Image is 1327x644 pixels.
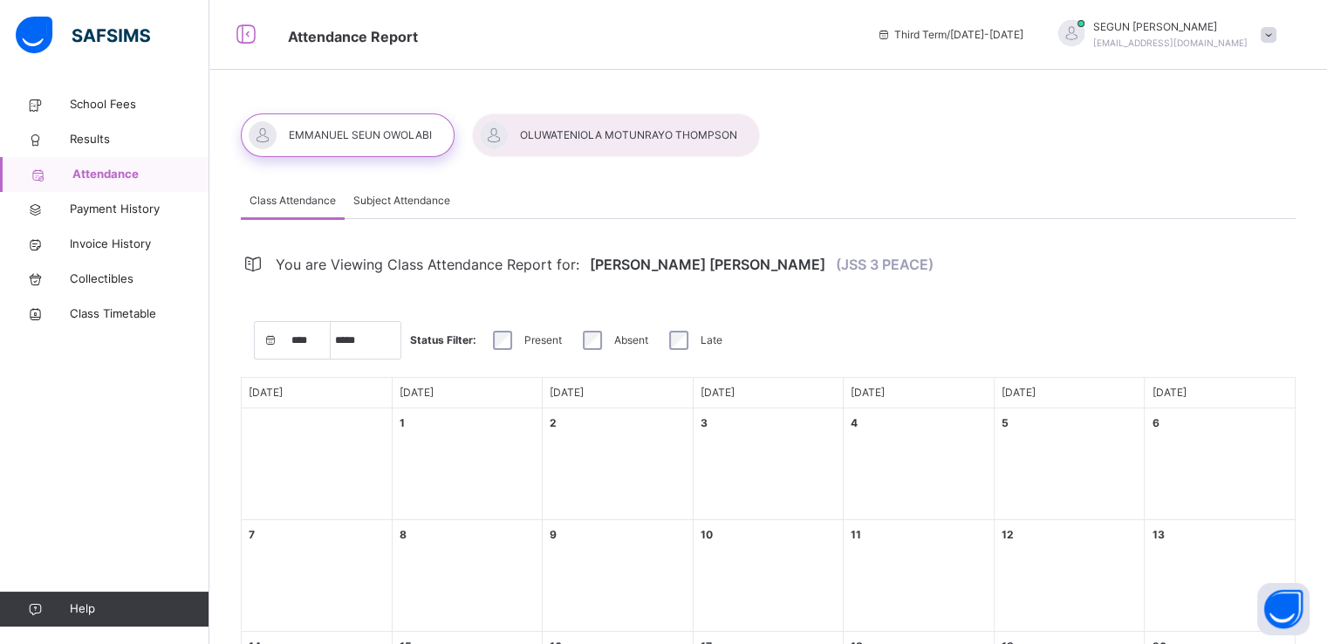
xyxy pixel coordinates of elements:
div: Events for day 12 [995,520,1146,632]
label: Absent [614,332,648,348]
span: Subject Attendance [353,193,450,209]
div: 3 [701,415,708,431]
div: Events for day 1 [393,408,544,520]
div: 8 [400,527,407,543]
span: SEGUN [PERSON_NAME] [1093,19,1248,35]
div: Day of Week [844,378,995,408]
div: 1 [400,415,405,431]
span: Payment History [70,201,209,218]
div: 2 [550,415,557,431]
button: Open asap [1257,583,1310,635]
span: (JSS 3 PEACE) [836,245,934,284]
span: Class Attendance [250,193,336,209]
div: Events for day 13 [1145,520,1296,632]
span: session/term information [877,27,1023,43]
div: 5 [1002,415,1009,431]
div: Day of Week [995,378,1146,408]
div: Events for day 5 [995,408,1146,520]
span: You are Viewing Class Attendance Report for: [276,245,579,284]
div: 13 [1152,527,1164,543]
div: Events for day 2 [543,408,694,520]
span: Results [70,131,209,148]
img: safsims [16,17,150,53]
div: Empty Day [242,408,393,520]
div: Day of Week [1145,378,1296,408]
div: Events for day 3 [694,408,845,520]
span: Attendance Report [288,28,418,45]
span: School Fees [70,96,209,113]
span: Invoice History [70,236,209,253]
span: Class Timetable [70,305,209,323]
div: 9 [550,527,557,543]
span: Attendance [72,166,209,183]
span: Status Filter: [410,332,476,348]
div: Events for day 8 [393,520,544,632]
div: Events for day 10 [694,520,845,632]
div: Events for day 9 [543,520,694,632]
div: 11 [851,527,861,543]
span: [EMAIL_ADDRESS][DOMAIN_NAME] [1093,38,1248,48]
div: Day of Week [543,378,694,408]
div: 7 [249,527,255,543]
div: 4 [851,415,858,431]
label: Late [701,332,722,348]
div: 6 [1152,415,1159,431]
span: [PERSON_NAME] [PERSON_NAME] [590,245,825,284]
div: Events for day 11 [844,520,995,632]
div: Events for day 4 [844,408,995,520]
div: SEGUNTHOMPSON [1041,19,1285,51]
label: Present [524,332,562,348]
div: Day of Week [694,378,845,408]
div: 12 [1002,527,1014,543]
div: Events for day 7 [242,520,393,632]
div: 10 [701,527,713,543]
span: Help [70,600,209,618]
div: Day of Week [242,378,393,408]
span: Collectibles [70,271,209,288]
div: Day of Week [393,378,544,408]
div: Events for day 6 [1145,408,1296,520]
